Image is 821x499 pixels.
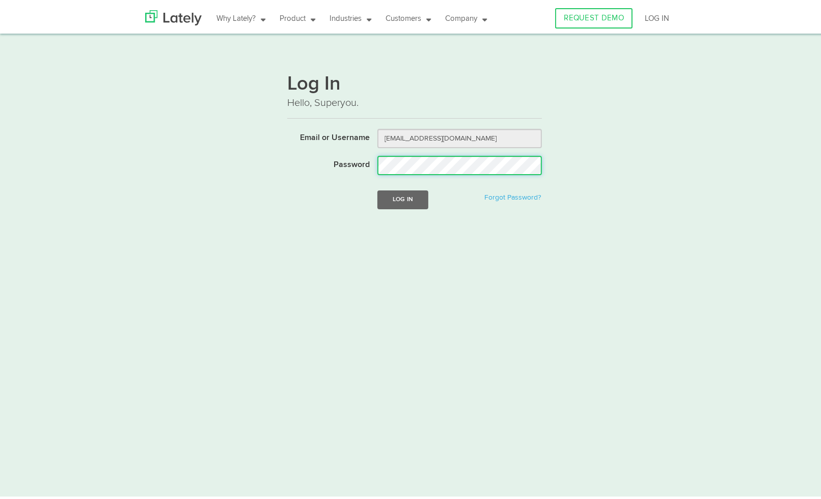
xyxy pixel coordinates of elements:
a: Forgot Password? [484,191,541,199]
a: REQUEST DEMO [555,6,633,26]
input: Email or Username [377,126,542,146]
button: Log In [377,188,428,207]
h1: Log In [287,72,542,93]
p: Hello, Superyou. [287,93,542,108]
label: Password [280,153,370,169]
img: Lately [145,8,202,23]
label: Email or Username [280,126,370,142]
